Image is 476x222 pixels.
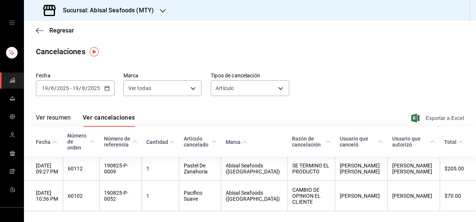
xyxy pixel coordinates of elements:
[100,157,142,181] th: 190825-P-0009
[36,27,74,34] button: Regresar
[221,157,287,181] th: Abisal Seafoods ([GEOGRAPHIC_DATA])
[440,157,476,181] th: $205.00
[9,19,15,25] button: open drawer
[123,73,202,78] label: Marca
[440,181,476,211] th: $70.00
[24,157,63,181] th: [DATE] 09:27 PM
[36,139,57,145] span: Fecha
[36,73,115,78] label: Fecha
[63,181,99,211] th: 60102
[72,85,79,91] input: --
[292,136,330,148] span: Razón de cancelación
[79,85,81,91] span: /
[413,114,464,123] button: Exportar a Excel
[63,157,99,181] th: 60112
[49,27,74,34] span: Regresar
[100,181,142,211] th: 190825-P-0052
[392,136,436,148] span: Usuario que autorizó
[128,84,151,92] span: Ver todas
[287,157,335,181] th: SE TERMINO EL PRODUCTO
[146,139,175,145] span: Cantidad
[444,139,463,145] span: Total
[179,181,221,211] th: Pacifico Suave
[42,85,48,91] input: --
[36,114,71,127] button: Ver resumen
[89,47,99,56] img: Tooltip marker
[142,181,179,211] th: 1
[57,6,154,15] h3: Sucursal: Abisal Seafoods (MTY)
[82,85,85,91] input: --
[216,84,234,92] span: Artículo
[184,136,217,148] span: Artículo cancelado
[57,85,69,91] input: ----
[70,85,71,91] span: -
[51,85,54,91] input: --
[211,73,289,78] label: Tipos de cancelación
[104,136,137,148] span: Número de referencia
[287,181,335,211] th: CAMBIO DE OPINION EL CLIENTE
[48,85,51,91] span: /
[24,181,63,211] th: [DATE] 10:36 PM
[226,139,247,145] span: Marca
[36,46,85,57] div: Cancelaciones
[85,85,88,91] span: /
[88,85,100,91] input: ----
[335,181,388,211] th: [PERSON_NAME]
[83,114,135,127] button: Ver cancelaciones
[340,136,383,148] span: Usuario que canceló
[335,157,388,181] th: [PERSON_NAME] [PERSON_NAME]
[67,133,95,151] span: Número de orden
[142,157,179,181] th: 1
[36,114,135,127] div: navigation tabs
[388,181,440,211] th: [PERSON_NAME]
[54,85,57,91] span: /
[179,157,221,181] th: Pastel De Zanahoria
[221,181,287,211] th: Abisal Seafoods ([GEOGRAPHIC_DATA])
[388,157,440,181] th: [PERSON_NAME] [PERSON_NAME]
